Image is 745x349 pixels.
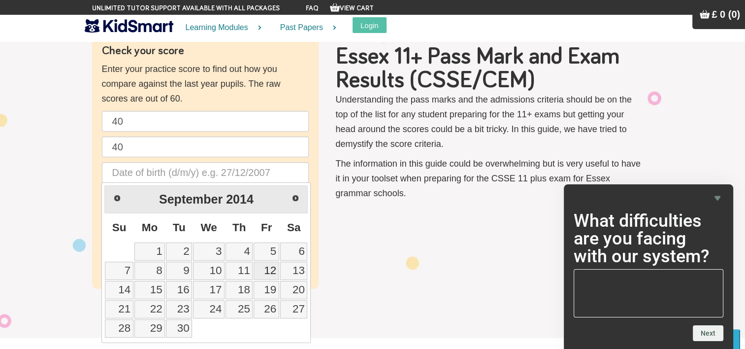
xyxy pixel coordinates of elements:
[102,137,309,157] input: Maths raw score
[336,92,644,151] p: Understanding the pass marks and the admissions criteria should be on the top of the list for any...
[574,192,723,341] div: What difficulties are you facing with our system?
[134,281,165,299] a: 15
[712,192,723,204] button: Hide survey
[102,111,309,132] input: English raw score
[226,281,253,299] a: 18
[200,221,217,234] span: Wednesday
[287,221,301,234] span: Saturday
[166,319,192,338] a: 30
[353,17,387,33] button: Login
[105,281,133,299] a: 14
[102,45,309,57] h4: Check your score
[166,281,192,299] a: 16
[193,300,225,318] a: 24
[92,3,280,13] span: Unlimited tutor support available with all packages
[574,212,723,265] h2: What difficulties are you facing with our system?
[336,45,644,92] h1: Essex 11+ Pass Mark and Exam Results (CSSE/CEM)
[134,319,165,338] a: 29
[226,262,253,280] a: 11
[693,325,723,341] button: Next question
[254,262,279,280] a: 12
[280,300,308,318] a: 27
[330,5,374,12] a: View Cart
[173,15,268,41] a: Learning Modules
[261,221,272,234] span: Friday
[280,243,308,261] a: 6
[292,194,299,202] span: Next
[102,62,309,106] p: Enter your practice score to find out how you compare against the last year pupils. The raw score...
[85,17,173,35] img: KidSmart logo
[306,5,319,12] a: FAQ
[226,243,253,261] a: 4
[330,2,340,12] img: Your items in the shopping basket
[712,9,740,20] span: £ 0 (0)
[134,243,165,261] a: 1
[106,187,128,209] a: Prev
[254,243,279,261] a: 5
[166,243,192,261] a: 2
[254,281,279,299] a: 19
[159,192,223,206] span: September
[105,319,133,338] a: 28
[226,300,253,318] a: 25
[268,15,343,41] a: Past Papers
[105,262,133,280] a: 7
[336,156,644,201] p: The information in this guide could be overwhelming but is very useful to have it in your toolset...
[142,221,158,234] span: Monday
[193,262,225,280] a: 10
[193,243,225,261] a: 3
[284,187,306,209] a: Next
[574,269,723,317] textarea: What difficulties are you facing with our system?
[232,221,246,234] span: Thursday
[134,300,165,318] a: 22
[134,262,165,280] a: 8
[105,300,133,318] a: 21
[254,300,279,318] a: 26
[166,262,192,280] a: 9
[700,9,710,19] img: Your items in the shopping basket
[193,281,225,299] a: 17
[226,192,254,206] span: 2014
[173,221,186,234] span: Tuesday
[280,262,308,280] a: 13
[102,162,309,183] input: Date of birth (d/m/y) e.g. 27/12/2007
[280,281,308,299] a: 20
[112,221,127,234] span: Sunday
[113,194,121,202] span: Prev
[166,300,192,318] a: 23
